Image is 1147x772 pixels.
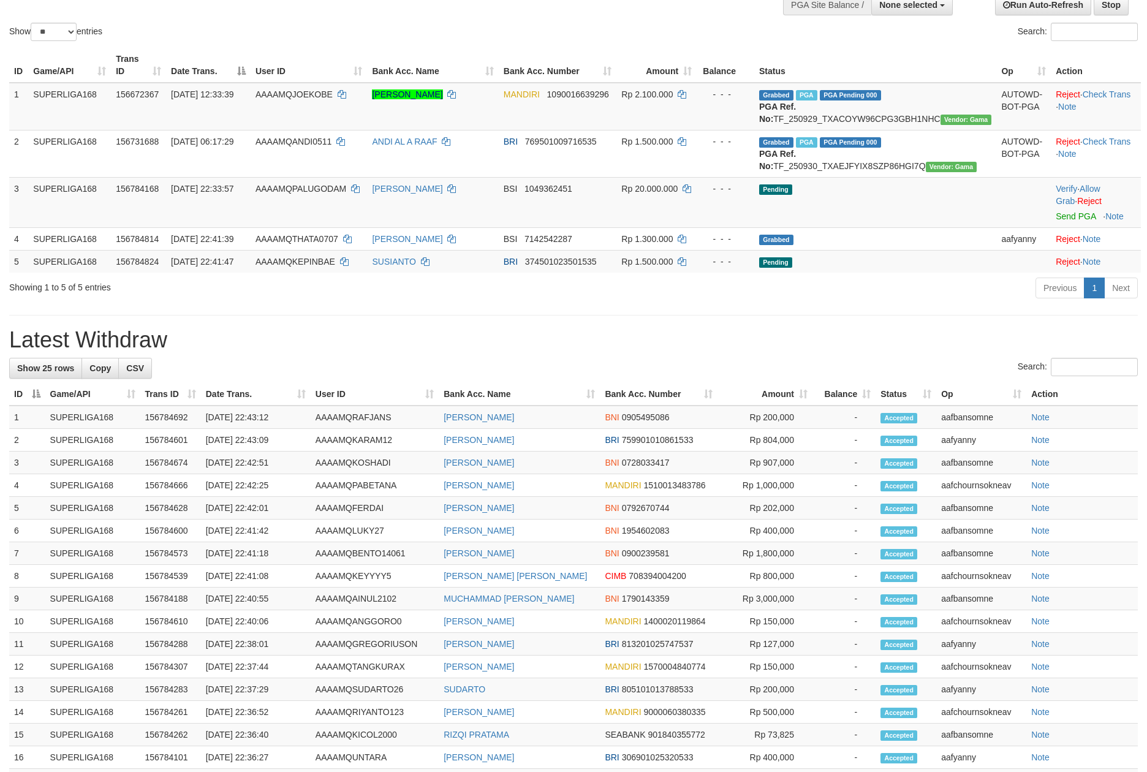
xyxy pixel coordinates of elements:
span: Rp 1.500.000 [621,137,673,146]
a: [PERSON_NAME] [444,503,514,513]
span: Copy 0792670744 to clipboard [622,503,670,513]
td: AAAAMQGREGORIUSON [311,633,439,656]
span: Copy [89,363,111,373]
td: SUPERLIGA168 [45,520,140,542]
a: Note [1058,102,1077,112]
a: Note [1105,211,1124,221]
td: SUPERLIGA168 [45,429,140,452]
span: Accepted [880,640,917,650]
span: [DATE] 22:41:39 [171,234,233,244]
td: SUPERLIGA168 [45,588,140,610]
a: Reject [1056,234,1080,244]
a: Note [1031,662,1050,672]
div: - - - [702,233,749,245]
a: Allow Grab [1056,184,1100,206]
span: Accepted [880,572,917,582]
span: Vendor URL: https://trx31.1velocity.biz [941,115,992,125]
span: Copy 759901010861533 to clipboard [622,435,694,445]
span: Marked by aafromsomean [796,137,817,148]
td: SUPERLIGA168 [45,656,140,678]
label: Search: [1018,23,1138,41]
span: Copy 1790143359 to clipboard [622,594,670,604]
td: Rp 202,000 [717,497,812,520]
td: 13 [9,678,45,701]
th: Balance [697,48,754,83]
td: [DATE] 22:43:12 [201,406,311,429]
a: Copy [81,358,119,379]
span: AAAAMQTHATA0707 [256,234,338,244]
div: - - - [702,135,749,148]
td: Rp 150,000 [717,610,812,633]
a: Note [1031,594,1050,604]
td: SUPERLIGA168 [45,452,140,474]
span: BSI [504,234,518,244]
td: - [812,610,876,633]
td: Rp 1,800,000 [717,542,812,565]
td: SUPERLIGA168 [28,177,111,227]
a: Note [1031,526,1050,535]
a: [PERSON_NAME] [372,184,442,194]
td: aafbansomne [936,452,1026,474]
td: 1 [9,83,28,131]
a: [PERSON_NAME] [444,752,514,762]
span: 156784168 [116,184,159,194]
td: SUPERLIGA168 [45,610,140,633]
th: Game/API: activate to sort column ascending [28,48,111,83]
span: MANDIRI [504,89,540,99]
span: Accepted [880,458,917,469]
span: Show 25 rows [17,363,74,373]
a: Note [1031,548,1050,558]
td: aafbansomne [936,406,1026,429]
a: CSV [118,358,152,379]
span: Rp 2.100.000 [621,89,673,99]
td: 5 [9,497,45,520]
td: 156784539 [140,565,201,588]
td: [DATE] 22:42:25 [201,474,311,497]
span: Accepted [880,662,917,673]
a: Note [1031,707,1050,717]
td: - [812,520,876,542]
span: Grabbed [759,235,793,245]
th: ID [9,48,28,83]
td: - [812,429,876,452]
span: Accepted [880,504,917,514]
a: RIZQI PRATAMA [444,730,509,740]
td: AAAAMQPABETANA [311,474,439,497]
td: AAAAMQANGGORO0 [311,610,439,633]
th: Amount: activate to sort column ascending [616,48,697,83]
a: Note [1031,639,1050,649]
td: Rp 127,000 [717,633,812,656]
td: [DATE] 22:41:18 [201,542,311,565]
span: Copy 0900239581 to clipboard [622,548,670,558]
td: [DATE] 22:43:09 [201,429,311,452]
td: Rp 150,000 [717,656,812,678]
a: Show 25 rows [9,358,82,379]
h1: Latest Withdraw [9,328,1138,352]
th: Action [1051,48,1141,83]
th: Bank Acc. Number: activate to sort column ascending [499,48,617,83]
td: [DATE] 22:37:44 [201,656,311,678]
td: 2 [9,429,45,452]
span: Copy 1570004840774 to clipboard [643,662,705,672]
label: Search: [1018,358,1138,376]
th: Bank Acc. Number: activate to sort column ascending [600,383,717,406]
span: Copy 0728033417 to clipboard [622,458,670,467]
td: AAAAMQTANGKURAX [311,656,439,678]
span: BNI [605,458,619,467]
th: Bank Acc. Name: activate to sort column ascending [367,48,498,83]
td: 156784573 [140,542,201,565]
div: - - - [702,183,749,195]
td: - [812,656,876,678]
span: CIMB [605,571,626,581]
span: 156784824 [116,257,159,267]
span: Rp 20.000.000 [621,184,678,194]
td: 3 [9,452,45,474]
td: SUPERLIGA168 [45,565,140,588]
span: BRI [504,137,518,146]
a: [PERSON_NAME] [PERSON_NAME] [444,571,587,581]
td: 156784692 [140,406,201,429]
td: [DATE] 22:41:08 [201,565,311,588]
a: 1 [1084,278,1105,298]
label: Show entries [9,23,102,41]
th: Status [754,48,996,83]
